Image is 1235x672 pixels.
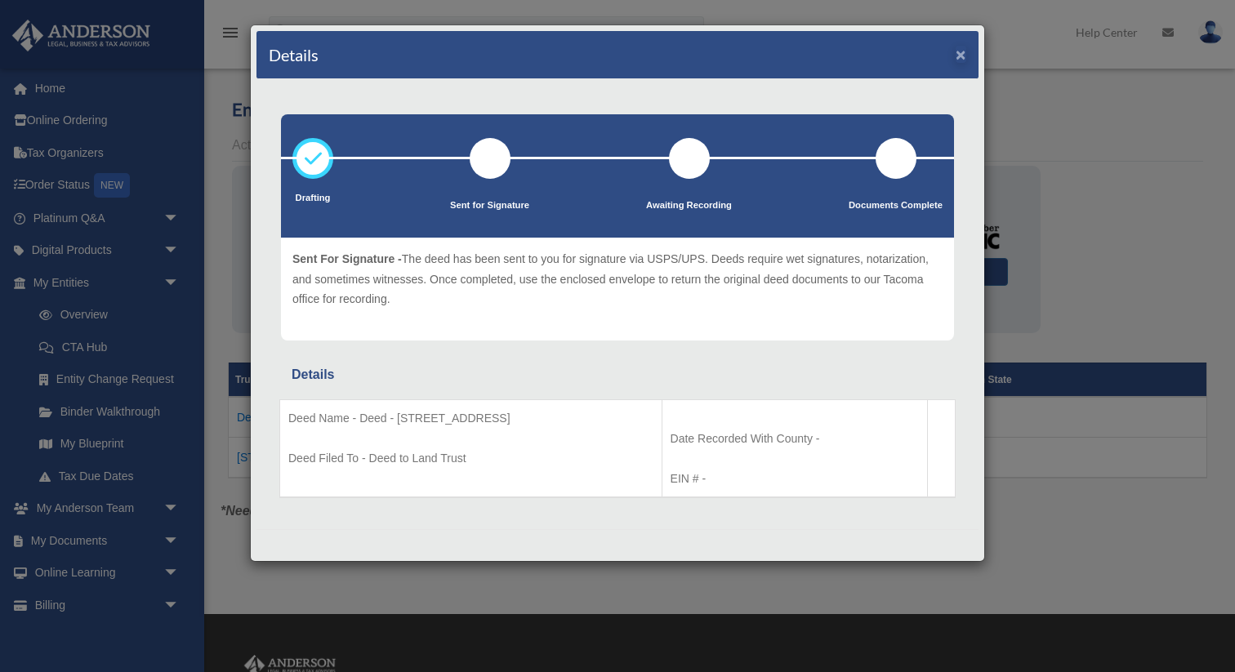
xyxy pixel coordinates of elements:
div: Details [292,363,943,386]
p: Date Recorded With County - [671,429,920,449]
span: Sent For Signature - [292,252,402,265]
p: Deed Filed To - Deed to Land Trust [288,448,653,469]
p: Sent for Signature [450,198,529,214]
p: Awaiting Recording [646,198,732,214]
p: The deed has been sent to you for signature via USPS/UPS. Deeds require wet signatures, notarizat... [292,249,943,309]
p: Drafting [292,190,333,207]
p: Documents Complete [849,198,943,214]
p: Deed Name - Deed - [STREET_ADDRESS] [288,408,653,429]
h4: Details [269,43,319,66]
button: × [956,46,966,63]
p: EIN # - [671,469,920,489]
